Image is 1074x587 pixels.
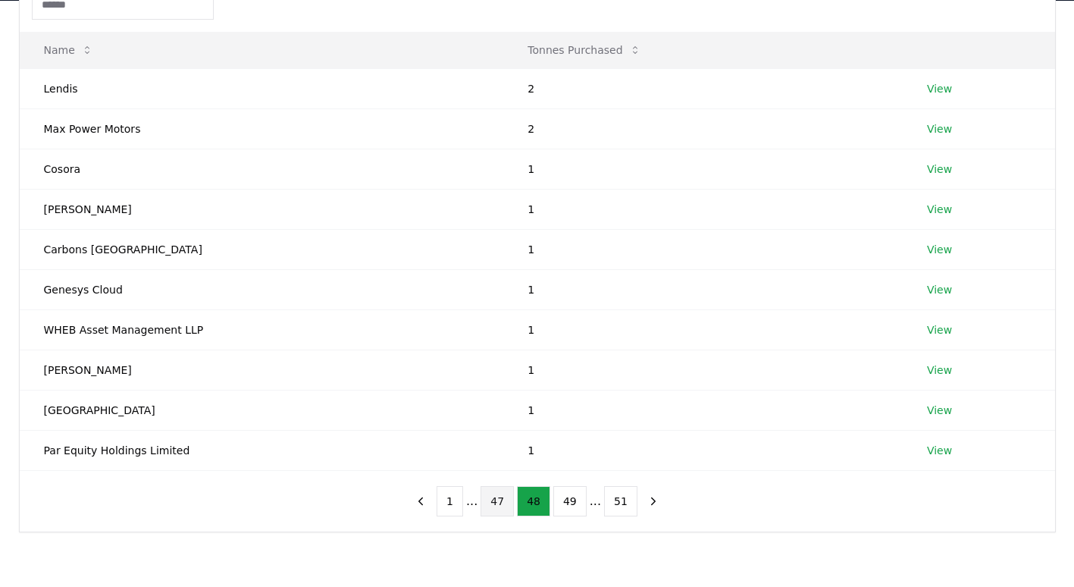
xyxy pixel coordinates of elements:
[503,390,903,430] td: 1
[481,486,514,516] button: 47
[32,35,105,65] button: Name
[503,149,903,189] td: 1
[20,108,504,149] td: Max Power Motors
[927,202,952,217] a: View
[927,322,952,337] a: View
[640,486,666,516] button: next page
[927,403,952,418] a: View
[590,492,601,510] li: ...
[503,350,903,390] td: 1
[503,309,903,350] td: 1
[515,35,653,65] button: Tonnes Purchased
[927,443,952,458] a: View
[20,269,504,309] td: Genesys Cloud
[503,108,903,149] td: 2
[437,486,463,516] button: 1
[927,282,952,297] a: View
[927,121,952,137] a: View
[20,350,504,390] td: [PERSON_NAME]
[20,309,504,350] td: WHEB Asset Management LLP
[20,229,504,269] td: Carbons [GEOGRAPHIC_DATA]
[20,430,504,470] td: Par Equity Holdings Limited
[20,189,504,229] td: [PERSON_NAME]
[503,430,903,470] td: 1
[408,486,434,516] button: previous page
[20,390,504,430] td: [GEOGRAPHIC_DATA]
[604,486,637,516] button: 51
[503,189,903,229] td: 1
[466,492,478,510] li: ...
[927,363,952,378] a: View
[503,269,903,309] td: 1
[927,162,952,177] a: View
[927,242,952,257] a: View
[503,68,903,108] td: 2
[553,486,587,516] button: 49
[20,68,504,108] td: Lendis
[517,486,550,516] button: 48
[503,229,903,269] td: 1
[20,149,504,189] td: Cosora
[927,81,952,96] a: View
